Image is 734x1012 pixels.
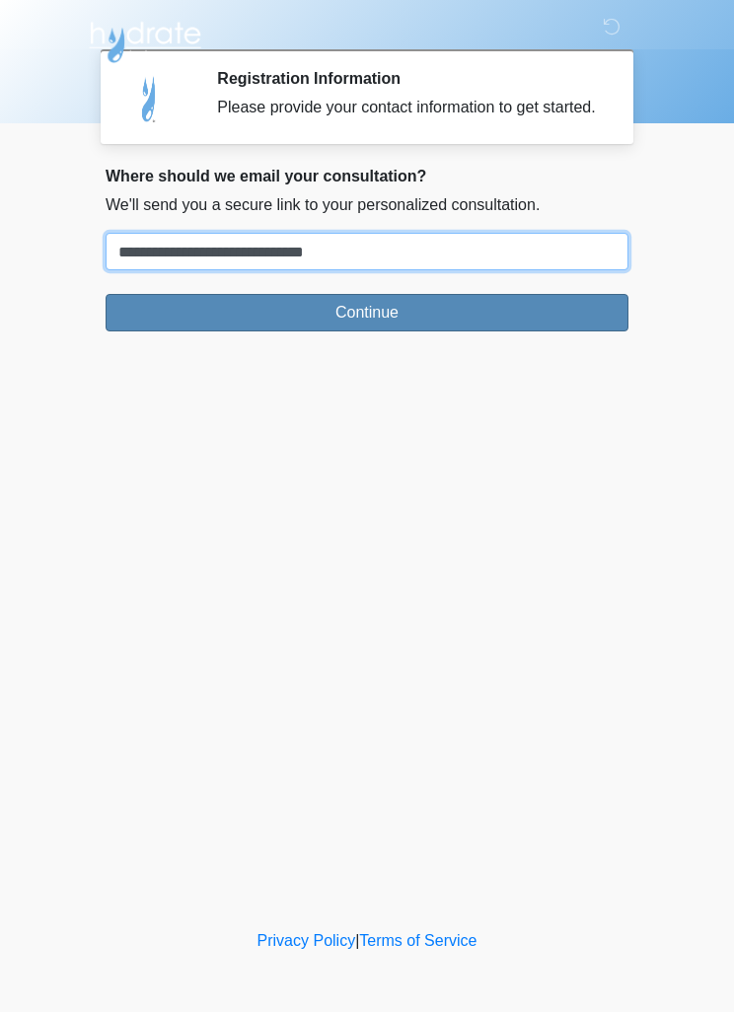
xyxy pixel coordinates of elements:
img: Hydrate IV Bar - Scottsdale Logo [86,15,204,64]
a: Terms of Service [359,932,477,949]
h2: Where should we email your consultation? [106,167,628,185]
p: We'll send you a secure link to your personalized consultation. [106,193,628,217]
img: Agent Avatar [120,69,180,128]
button: Continue [106,294,628,331]
a: Privacy Policy [257,932,356,949]
div: Please provide your contact information to get started. [217,96,599,119]
a: | [355,932,359,949]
